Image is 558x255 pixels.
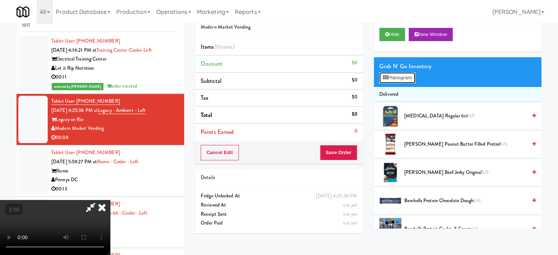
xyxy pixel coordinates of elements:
a: Tablet User· [PHONE_NUMBER] [51,149,120,156]
div: Gallery 64 [51,218,179,227]
div: $0 [352,76,357,85]
div: Legacy on Rio [51,115,179,124]
a: Training Center-Cooler-Left [96,47,152,54]
div: Reviewed At [201,201,357,210]
button: Hide [379,28,405,41]
div: Modern Market Vending [51,124,179,133]
div: 0 [354,127,357,136]
span: 6/6 [471,225,478,232]
div: 00:11 [51,73,179,82]
div: 00:04 [51,236,179,245]
span: (0 ) [214,43,235,51]
span: not yet [343,211,357,218]
span: · [PHONE_NUMBER] [74,37,120,44]
span: not yet [343,201,357,208]
div: Grab N' Go Inventory [379,61,536,72]
span: [DATE] 5:59:27 PM at [51,158,97,165]
span: Subtotal [201,77,222,85]
span: Points Earned [201,128,234,136]
span: [DATE] 4:25:38 PM at [51,107,98,114]
span: · [PHONE_NUMBER] [74,149,120,156]
div: Let it Rip Nutrition [51,64,179,73]
span: [MEDICAL_DATA] Regular 6ct [404,112,527,121]
a: Legacy - Ambient - Left [98,107,146,114]
div: Details [201,173,357,182]
input: Search vision orders [22,18,179,32]
div: Barebells Protein Chocolate Dough6/6 [401,196,536,205]
a: Tablet User· [PHONE_NUMBER] [51,37,120,44]
span: Tax [201,94,208,102]
div: Pennys DC [51,227,179,236]
span: 6/6 [474,197,480,204]
button: New Window [409,28,453,41]
span: 5/5 [482,169,488,176]
div: Receipt Sent [201,210,357,219]
div: [MEDICAL_DATA] Regular 6ct5/5 [401,112,536,121]
div: $0 [352,58,357,68]
span: order created [107,83,137,90]
li: Tablet User· [PHONE_NUMBER][DATE] 6:01:38 PM atGallery 64 - Cooler - LeftGallery 64Pennys DC00:04 [17,197,184,248]
img: Micromart [17,6,29,18]
button: Cancel Edit [201,145,239,160]
li: Tablet User· [PHONE_NUMBER][DATE] 4:25:38 PM atLegacy - Ambient - LeftLegacy on RioModern Market ... [17,94,184,145]
div: Order Paid [201,219,357,228]
div: [PERSON_NAME] Peanut Butter Filled Pretzel6/6 [401,140,536,149]
li: Tablet User· [PHONE_NUMBER][DATE] 5:59:27 PM atIllume - Cooler - LeftIllumePennys DC00:13 [17,145,184,197]
button: Save Order [320,145,357,160]
div: 00:13 [51,185,179,194]
span: [PERSON_NAME] Peanut Butter Filled Pretzel [404,140,527,149]
span: 6/6 [500,141,507,147]
span: not yet [343,219,357,226]
span: reviewed by [PERSON_NAME] [52,83,103,90]
button: Planogram [379,72,415,83]
span: · [PHONE_NUMBER] [74,98,120,105]
div: Barebells Protein Cookie & Cream6/6 [401,225,536,234]
div: [PERSON_NAME] Beef Jerky Original5/5 [401,168,536,177]
div: $0 [352,110,357,119]
div: Pennys DC [51,175,179,185]
div: $0 [352,92,357,102]
span: Discount [201,59,223,68]
li: Tablet User· [PHONE_NUMBER][DATE] 4:14:21 PM atTraining Center-Cooler-LeftElectrical Training Cen... [17,34,184,94]
div: Electrical Training Center [51,55,179,64]
ng-pluralize: items [220,43,233,51]
span: [PERSON_NAME] Beef Jerky Original [404,168,527,177]
span: Barebells Protein Chocolate Dough [404,196,527,205]
span: 5/5 [468,112,475,119]
h5: Modern Market Vending [201,25,357,30]
a: Tablet User· [PHONE_NUMBER] [51,98,120,105]
div: Illume [51,167,179,176]
span: Total [201,111,212,119]
div: 00:08 [51,133,179,142]
div: [DATE] 4:25:38 PM [316,192,357,201]
a: Illume - Cooler - Left [97,158,138,165]
a: Gallery 64 - Cooler - Left [97,210,147,216]
div: Fridge Unlocked At [201,192,357,201]
span: Barebells Protein Cookie & Cream [404,225,527,234]
span: Items [201,43,234,51]
li: Delivered [374,87,541,102]
span: [DATE] 4:14:21 PM at [51,47,96,54]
